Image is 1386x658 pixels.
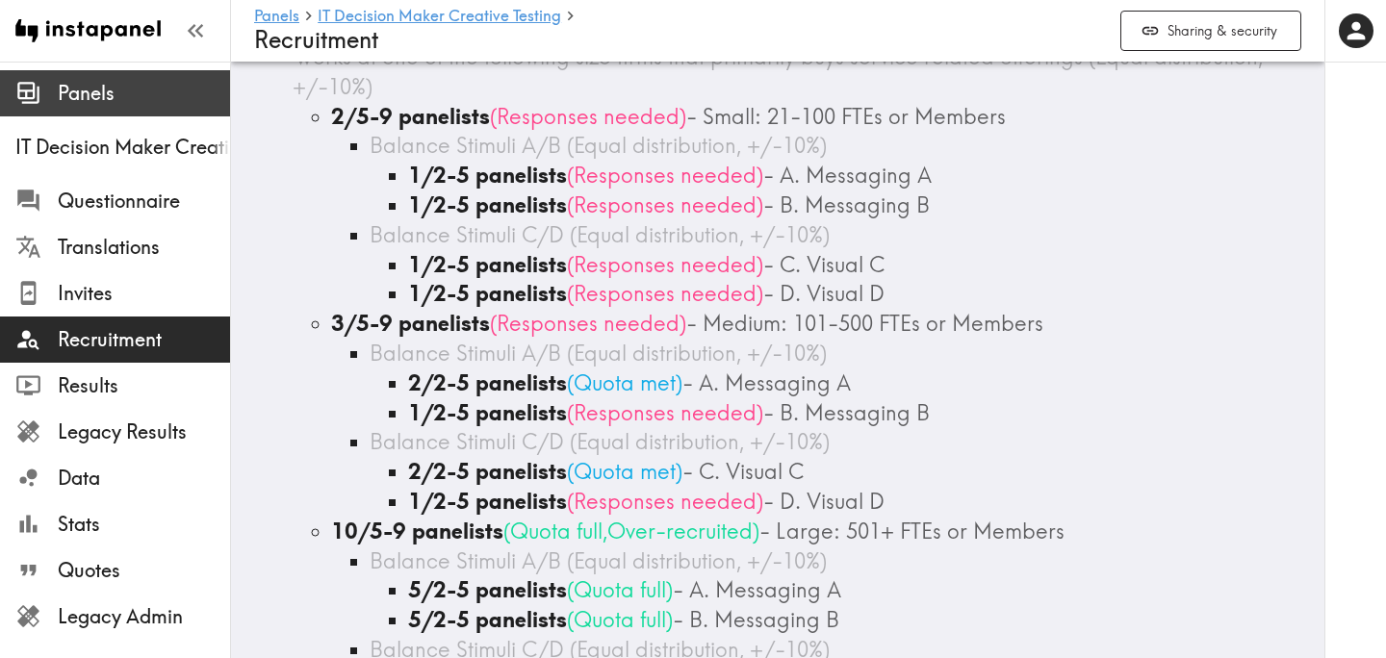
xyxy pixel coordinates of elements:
b: 2/2-5 panelists [408,369,567,396]
span: - C. Visual C [763,251,885,278]
span: Balance Stimuli A/B (Equal distribution, +/-10%) [370,132,827,159]
span: Questionnaire [58,188,230,215]
span: - Large: 501+ FTEs or Members [759,518,1065,544]
button: Sharing & security [1120,11,1301,52]
span: - D. Visual D [763,488,885,515]
span: - C. Visual C [682,458,804,485]
span: ( Quota full , Over-recruited ) [503,518,759,544]
span: Stats [58,511,230,538]
span: - A. Messaging A [682,369,851,396]
span: Invites [58,280,230,307]
span: - A. Messaging A [763,162,932,189]
span: Legacy Results [58,418,230,445]
span: ( Responses needed ) [567,251,763,278]
span: Data [58,465,230,492]
span: Results [58,372,230,399]
a: IT Decision Maker Creative Testing [318,8,561,26]
b: 1/2-5 panelists [408,162,567,189]
span: Balance Stimuli C/D (Equal distribution, +/-10%) [370,428,830,455]
span: - B. Messaging B [673,606,839,633]
span: ( Quota met ) [567,369,682,396]
span: Recruitment [58,326,230,353]
span: - Small: 21-100 FTEs or Members [686,103,1006,130]
b: 1/2-5 panelists [408,280,567,307]
b: 5/2-5 panelists [408,606,567,633]
span: ( Responses needed ) [490,310,686,337]
span: ( Responses needed ) [567,191,763,218]
span: - A. Messaging A [673,576,841,603]
span: ( Responses needed ) [567,162,763,189]
span: Legacy Admin [58,603,230,630]
b: 2/5-9 panelists [331,103,490,130]
b: 5/2-5 panelists [408,576,567,603]
b: 1/2-5 panelists [408,251,567,278]
span: ( Quota full ) [567,576,673,603]
span: - B. Messaging B [763,399,930,426]
b: 1/2-5 panelists [408,488,567,515]
span: Panels [58,80,230,107]
span: ( Responses needed ) [567,280,763,307]
span: Works at one of the following size firms that primarily buys service related offerings (Equal dis... [293,43,1263,100]
span: ( Responses needed ) [567,488,763,515]
a: Panels [254,8,299,26]
b: 2/2-5 panelists [408,458,567,485]
span: IT Decision Maker Creative Testing [15,134,230,161]
b: 1/2-5 panelists [408,191,567,218]
span: Balance Stimuli A/B (Equal distribution, +/-10%) [370,547,827,574]
span: - D. Visual D [763,280,885,307]
span: ( Responses needed ) [567,399,763,426]
h4: Recruitment [254,26,1105,54]
b: 1/2-5 panelists [408,399,567,426]
b: 3/5-9 panelists [331,310,490,337]
span: Translations [58,234,230,261]
b: 10/5-9 panelists [331,518,503,544]
span: - B. Messaging B [763,191,930,218]
span: Quotes [58,557,230,584]
span: Balance Stimuli A/B (Equal distribution, +/-10%) [370,340,827,367]
span: ( Quota met ) [567,458,682,485]
span: ( Quota full ) [567,606,673,633]
span: Balance Stimuli C/D (Equal distribution, +/-10%) [370,221,830,248]
span: - Medium: 101-500 FTEs or Members [686,310,1043,337]
span: ( Responses needed ) [490,103,686,130]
